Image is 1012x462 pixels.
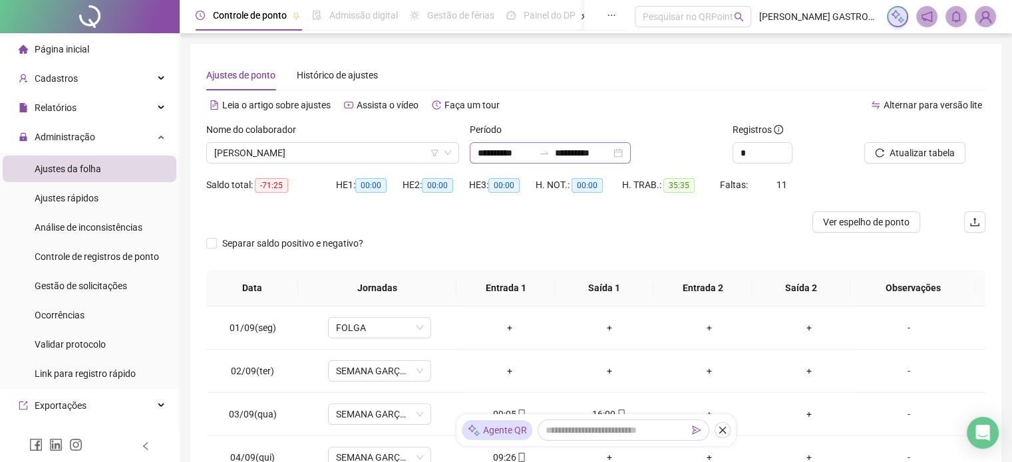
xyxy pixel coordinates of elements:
[670,364,749,378] div: +
[720,179,750,190] span: Faltas:
[35,222,142,233] span: Análise de inconsistências
[410,11,419,20] span: sun
[35,193,98,203] span: Ajustes rápidos
[967,417,999,449] div: Open Intercom Messenger
[921,11,933,23] span: notification
[432,100,441,110] span: history
[35,281,127,291] span: Gestão de solicitações
[770,364,848,378] div: +
[572,178,603,193] span: 00:00
[35,44,89,55] span: Página inicial
[615,409,626,419] span: mobile
[692,425,701,435] span: send
[19,132,28,142] span: lock
[570,320,649,335] div: +
[555,270,653,306] th: Saída 1
[19,74,28,83] span: user-add
[141,441,150,451] span: left
[869,320,947,335] div: -
[884,100,982,110] span: Alternar para versão lite
[607,11,616,20] span: ellipsis
[329,10,398,21] span: Admissão digital
[336,404,423,424] span: SEMANA GARÇOM DIA
[217,236,369,251] span: Separar saldo positivo e negativo?
[292,12,300,20] span: pushpin
[35,400,86,411] span: Exportações
[470,320,549,335] div: +
[850,270,975,306] th: Observações
[35,429,84,440] span: Integrações
[536,177,622,193] div: H. NOT.:
[969,217,980,227] span: upload
[214,143,451,163] span: DIOGO TEODORO MARINHO
[35,73,78,84] span: Cadastros
[69,438,83,451] span: instagram
[770,320,848,335] div: +
[229,409,277,419] span: 03/09(qua)
[539,148,550,158] span: swap-right
[733,122,783,137] span: Registros
[336,361,423,381] span: SEMANA GARÇOM DIA
[774,125,783,134] span: info-circle
[444,149,452,157] span: down
[734,12,744,22] span: search
[444,100,500,110] span: Faça um tour
[222,100,331,110] span: Leia o artigo sobre ajustes
[19,401,28,410] span: export
[539,148,550,158] span: to
[336,318,423,338] span: FOLGA
[718,425,727,435] span: close
[470,364,549,378] div: +
[29,438,43,451] span: facebook
[869,407,947,421] div: -
[469,177,536,193] div: HE 3:
[35,102,77,113] span: Relatórios
[670,407,749,421] div: +
[35,339,106,350] span: Validar protocolo
[950,11,962,23] span: bell
[357,100,419,110] span: Assista o vídeo
[516,409,526,419] span: mobile
[770,407,848,421] div: +
[430,149,438,157] span: filter
[570,407,649,421] div: 16:00
[812,211,920,233] button: Ver espelho de ponto
[663,178,695,193] span: 35:35
[344,100,353,110] span: youtube
[622,177,719,193] div: H. TRAB.:
[456,270,555,306] th: Entrada 1
[35,132,95,142] span: Administração
[255,178,288,193] span: -71:25
[875,148,884,158] span: reload
[516,453,526,462] span: mobile
[776,179,787,190] span: 11
[467,423,480,437] img: sparkle-icon.fc2bf0ac1784a2077858766a79e2daf3.svg
[488,178,520,193] span: 00:00
[231,366,274,376] span: 02/09(ter)
[581,12,589,20] span: pushpin
[653,270,752,306] th: Entrada 2
[524,10,576,21] span: Painel do DP
[427,10,494,21] span: Gestão de férias
[35,251,159,262] span: Controle de registros de ponto
[869,364,947,378] div: -
[19,103,28,112] span: file
[506,11,516,20] span: dashboard
[196,11,205,20] span: clock-circle
[297,70,378,80] span: Histórico de ajustes
[19,45,28,54] span: home
[230,322,276,333] span: 01/09(seg)
[312,11,321,20] span: file-done
[210,100,219,110] span: file-text
[206,70,275,80] span: Ajustes de ponto
[206,270,298,306] th: Data
[422,178,453,193] span: 00:00
[864,142,965,164] button: Atualizar tabela
[861,281,965,295] span: Observações
[462,420,532,440] div: Agente QR
[35,164,101,174] span: Ajustes da folha
[206,122,305,137] label: Nome do colaborador
[298,270,456,306] th: Jornadas
[206,177,336,193] div: Saldo total:
[752,270,850,306] th: Saída 2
